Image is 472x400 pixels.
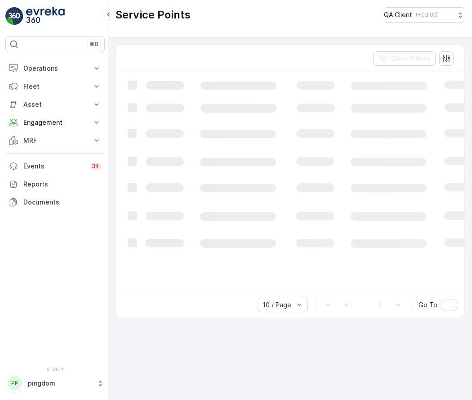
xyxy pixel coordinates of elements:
button: Asset [5,95,105,114]
p: ⌘B [89,41,98,48]
a: Events34 [5,157,105,175]
p: Clear Filters [391,54,430,63]
p: Documents [23,198,101,207]
p: Engagement [23,118,87,127]
span: Go To [419,300,437,309]
button: MRF [5,132,105,150]
p: ( +03:00 ) [416,11,439,18]
p: pingdom [28,379,92,388]
div: PP [8,376,22,391]
p: Asset [23,100,87,109]
img: logo_light-DOdMpM7g.png [26,7,65,25]
button: PPpingdom [5,374,105,393]
p: Reports [23,180,101,189]
p: MRF [23,136,87,145]
a: Reports [5,175,105,193]
span: v 1.50.4 [5,367,105,372]
a: Documents [5,193,105,211]
p: Fleet [23,82,87,91]
button: Clear Filters [373,51,436,66]
p: QA Client [384,10,412,19]
p: Operations [23,64,87,73]
p: Events [23,162,85,171]
button: QA Client(+03:00) [384,7,465,23]
img: logo [5,7,23,25]
button: Operations [5,59,105,77]
p: Service Points [116,8,191,22]
p: 34 [92,163,99,170]
button: Engagement [5,114,105,132]
button: Fleet [5,77,105,95]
